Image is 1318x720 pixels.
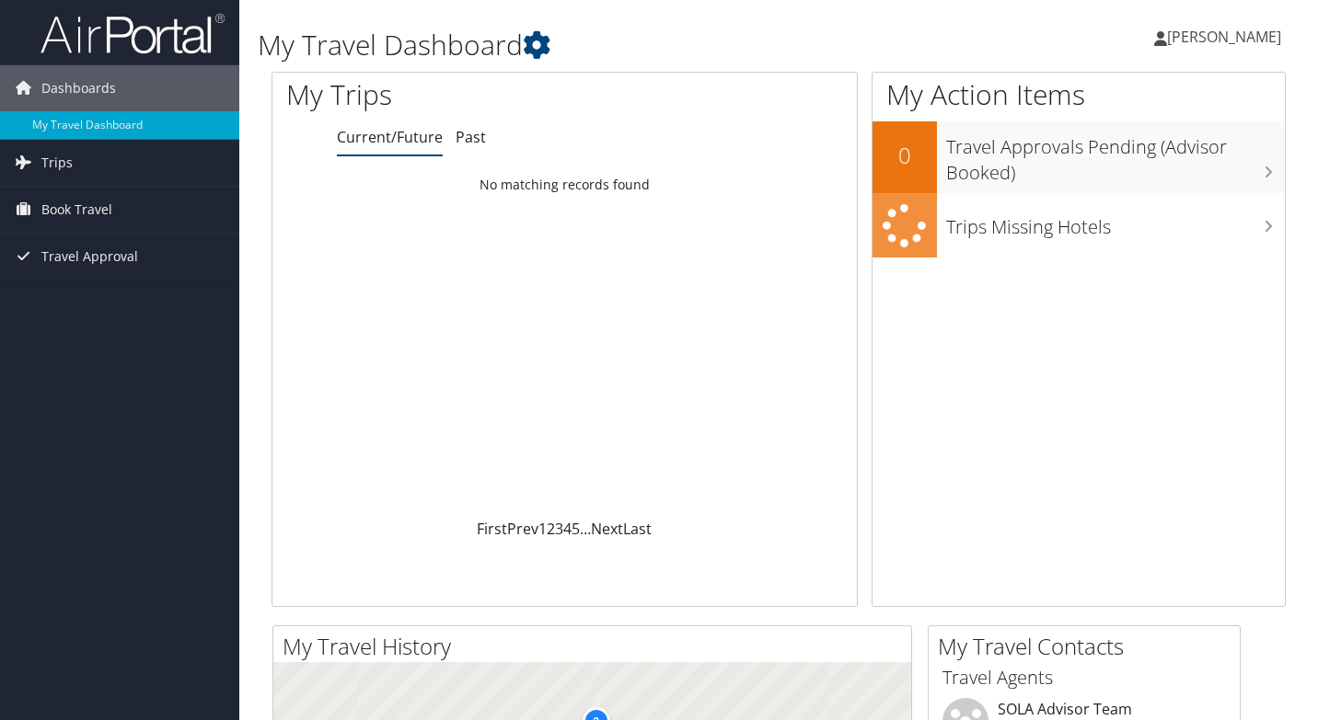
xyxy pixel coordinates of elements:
[283,631,911,662] h2: My Travel History
[41,234,138,280] span: Travel Approval
[946,125,1285,186] h3: Travel Approvals Pending (Advisor Booked)
[41,187,112,233] span: Book Travel
[873,75,1285,114] h1: My Action Items
[1167,27,1281,47] span: [PERSON_NAME]
[507,519,538,539] a: Prev
[547,519,555,539] a: 2
[1154,9,1300,64] a: [PERSON_NAME]
[41,140,73,186] span: Trips
[456,127,486,147] a: Past
[591,519,623,539] a: Next
[40,12,225,55] img: airportal-logo.png
[538,519,547,539] a: 1
[41,65,116,111] span: Dashboards
[942,665,1226,691] h3: Travel Agents
[873,121,1285,192] a: 0Travel Approvals Pending (Advisor Booked)
[286,75,599,114] h1: My Trips
[572,519,580,539] a: 5
[873,193,1285,258] a: Trips Missing Hotels
[555,519,563,539] a: 3
[258,26,953,64] h1: My Travel Dashboard
[477,519,507,539] a: First
[873,140,937,171] h2: 0
[337,127,443,147] a: Current/Future
[946,205,1285,240] h3: Trips Missing Hotels
[580,519,591,539] span: …
[563,519,572,539] a: 4
[938,631,1240,662] h2: My Travel Contacts
[623,519,652,539] a: Last
[272,168,857,201] td: No matching records found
